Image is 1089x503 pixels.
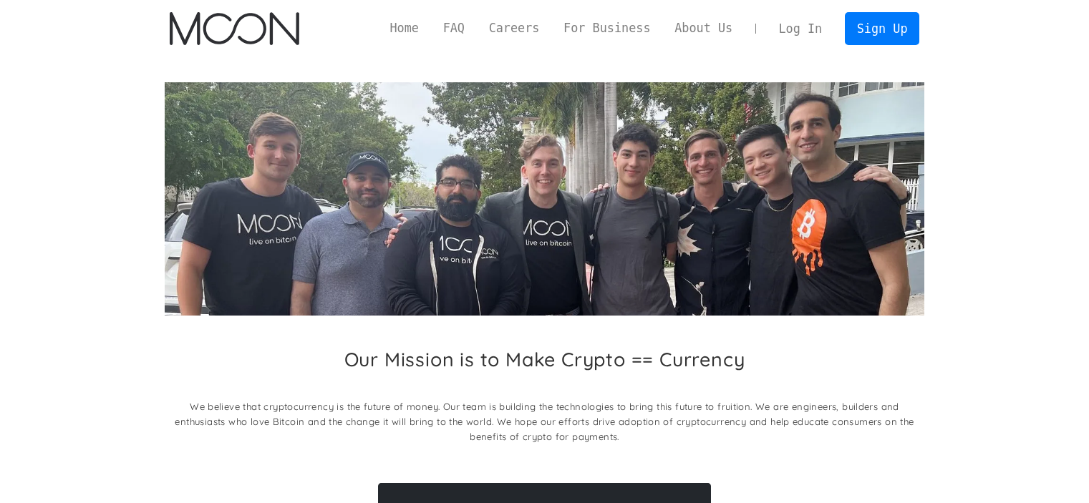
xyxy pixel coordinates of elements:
a: Log In [767,13,834,44]
p: We believe that cryptocurrency is the future of money. Our team is building the technologies to b... [165,399,924,444]
h2: Our Mission is to Make Crypto == Currency [344,348,745,371]
a: Home [378,19,431,37]
a: Careers [477,19,551,37]
img: Moon Logo [170,12,299,45]
a: FAQ [431,19,477,37]
a: About Us [662,19,745,37]
a: For Business [551,19,662,37]
a: Sign Up [845,12,919,44]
